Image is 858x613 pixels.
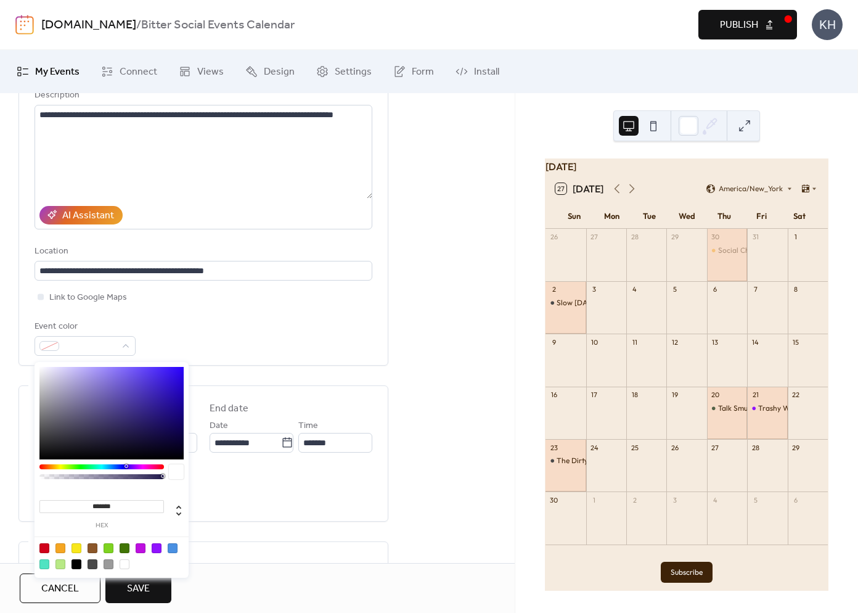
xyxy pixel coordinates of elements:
div: Sun [555,204,593,229]
div: AI Assistant [62,208,114,223]
span: America/New_York [719,185,783,192]
div: [DATE] [545,159,828,174]
span: Connect [120,65,157,80]
div: 20 [711,390,720,400]
span: Settings [335,65,372,80]
div: Trashy Wine Club! [758,403,819,414]
div: 28 [751,443,760,452]
button: Publish [698,10,797,39]
div: KH [812,9,843,40]
b: / [136,14,141,37]
div: Talk Smutty to Me [718,403,777,414]
div: 30 [549,495,558,504]
div: 3 [590,285,599,294]
div: #417505 [120,543,129,553]
div: 21 [751,390,760,400]
div: Talk Smutty to Me [707,403,747,414]
div: Tue [631,204,668,229]
span: My Events [35,65,80,80]
div: 12 [670,337,679,347]
div: 16 [549,390,558,400]
div: The Dirty Lowdown with [PERSON_NAME] & Al-Ski Love [557,456,746,466]
div: #4A4A4A [88,559,97,569]
div: Social Chaos Bingo [718,245,782,256]
div: 22 [791,390,801,400]
div: 26 [549,232,558,242]
div: 6 [791,495,801,504]
div: Fri [743,204,780,229]
div: Sat [780,204,818,229]
div: #7ED321 [104,543,113,553]
span: Date [210,419,228,434]
span: Form [412,65,434,80]
div: #F5A623 [55,543,65,553]
div: #4A90E2 [168,543,178,553]
div: 27 [711,443,720,452]
div: End date [210,401,248,416]
div: 3 [670,495,679,504]
a: Install [446,55,509,88]
div: Trashy Wine Club! [747,403,787,414]
div: 30 [711,232,720,242]
div: #9013FE [152,543,161,553]
div: 31 [751,232,760,242]
span: Link to Google Maps [49,290,127,305]
a: Views [170,55,233,88]
div: 10 [590,337,599,347]
div: #FFFFFF [120,559,129,569]
div: 7 [751,285,760,294]
div: Slow [DATE] with [PERSON_NAME] [557,298,676,308]
button: Save [105,574,171,603]
div: #000000 [71,559,81,569]
div: 19 [670,390,679,400]
button: AI Assistant [39,206,123,224]
label: hex [39,522,164,529]
img: logo [15,15,34,35]
a: Connect [92,55,166,88]
div: Event color [35,319,133,334]
div: 29 [791,443,801,452]
a: My Events [7,55,89,88]
div: #B8E986 [55,559,65,569]
b: Bitter Social Events Calendar [141,14,295,37]
div: 23 [549,443,558,452]
button: Cancel [20,574,100,603]
span: Cancel [41,582,79,596]
span: Install [474,65,499,80]
div: 14 [751,337,760,347]
button: Subscribe [661,562,713,583]
span: Views [197,65,224,80]
div: 5 [670,285,679,294]
div: 11 [630,337,639,347]
a: Design [236,55,304,88]
div: 2 [630,495,639,504]
div: 18 [630,390,639,400]
a: [DOMAIN_NAME] [41,14,136,37]
div: 28 [630,232,639,242]
div: 4 [711,495,720,504]
div: 26 [670,443,679,452]
span: Publish [720,18,758,33]
a: Settings [307,55,381,88]
div: 4 [630,285,639,294]
div: 15 [791,337,801,347]
a: Form [384,55,443,88]
div: Social Chaos Bingo [707,245,747,256]
div: 29 [670,232,679,242]
div: 1 [590,495,599,504]
div: Location [35,244,370,259]
div: #8B572A [88,543,97,553]
div: 27 [590,232,599,242]
button: 27[DATE] [551,180,608,197]
div: #9B9B9B [104,559,113,569]
div: #50E3C2 [39,559,49,569]
div: 5 [751,495,760,504]
div: 25 [630,443,639,452]
div: 17 [590,390,599,400]
div: Slow Sunday with DJ Torin [545,298,586,308]
div: The Dirty Lowdown with DJ Castro & Al-Ski Love [545,456,586,466]
div: #F8E71C [71,543,81,553]
div: Wed [668,204,706,229]
span: Design [264,65,295,80]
